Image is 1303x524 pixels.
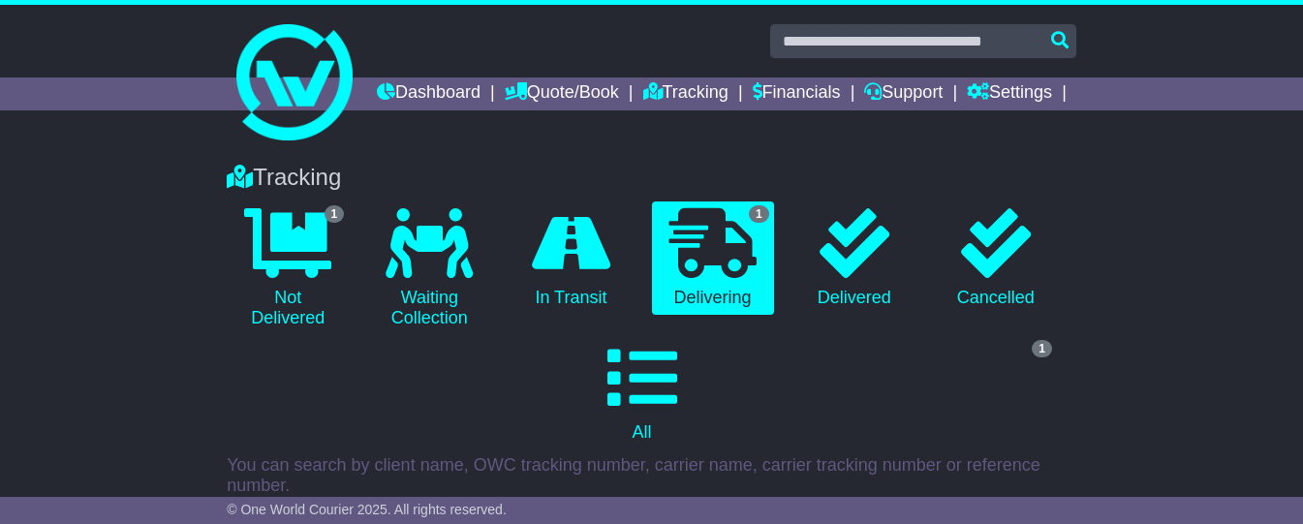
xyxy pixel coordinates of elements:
a: 1 Not Delivered [227,201,349,336]
span: 1 [325,205,345,223]
a: Quote/Book [505,77,619,110]
a: 1 Delivering [652,201,774,316]
span: 1 [1032,340,1052,357]
span: © One World Courier 2025. All rights reserved. [227,502,507,517]
a: Cancelled [935,201,1057,316]
a: Financials [753,77,841,110]
a: Tracking [643,77,729,110]
a: Settings [967,77,1052,110]
div: Tracking [217,164,1086,192]
a: Waiting Collection [368,201,490,336]
a: 1 All [227,336,1057,450]
p: You can search by client name, OWC tracking number, carrier name, carrier tracking number or refe... [227,455,1076,497]
a: Support [864,77,943,110]
span: 1 [749,205,769,223]
a: Dashboard [377,77,481,110]
a: In Transit [510,201,632,316]
a: Delivered [793,201,915,316]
